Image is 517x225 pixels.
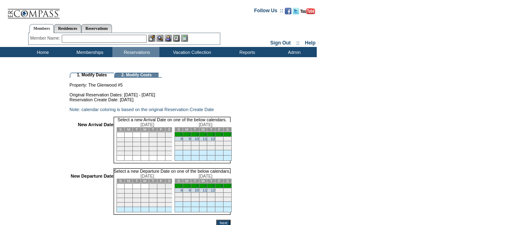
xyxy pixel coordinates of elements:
[199,174,213,178] span: [DATE]
[183,127,191,132] td: M
[69,97,231,102] td: Reservation Create Date: [DATE]
[149,184,157,189] td: 1
[300,10,315,15] a: Subscribe to our YouTube Channel
[183,146,191,150] td: 23
[191,179,199,183] td: T
[133,203,141,207] td: 27
[157,151,165,156] td: 30
[195,137,199,141] a: 10
[183,141,191,146] td: 16
[165,198,173,203] td: 24
[191,141,199,146] td: 17
[149,132,157,138] td: 1
[221,184,223,188] a: 6
[141,194,149,198] td: 14
[71,174,114,215] td: New Departure Date
[199,197,207,202] td: 25
[199,127,207,132] td: W
[165,179,173,183] td: S
[159,47,223,57] td: Vacation Collection
[165,142,173,147] td: 17
[125,194,133,198] td: 12
[195,188,199,192] a: 10
[65,47,112,57] td: Memberships
[114,117,231,122] td: Select a new Arrival Date on one of the below calendars.
[157,35,163,42] img: View
[173,35,180,42] img: Reservations
[141,127,149,132] td: W
[223,47,270,57] td: Reports
[224,188,232,193] td: 14
[157,138,165,142] td: 9
[191,127,199,132] td: T
[29,24,54,33] a: Members
[141,179,149,183] td: W
[215,127,224,132] td: F
[149,147,157,151] td: 22
[149,203,157,207] td: 29
[133,147,141,151] td: 20
[116,194,125,198] td: 11
[125,189,133,194] td: 5
[285,8,291,14] img: Become our fan on Facebook
[188,184,190,188] a: 2
[141,147,149,151] td: 21
[157,142,165,147] td: 16
[224,137,232,141] td: 14
[157,127,165,132] td: F
[181,132,183,136] a: 1
[285,10,291,15] a: Become our fan on Facebook
[181,35,188,42] img: b_calculator.gif
[215,197,224,202] td: 27
[112,47,159,57] td: Reservations
[69,107,231,112] td: Note: calendar coloring is based on the original Reservation Create Date
[188,188,190,192] a: 9
[207,179,215,183] td: T
[175,127,183,132] td: S
[125,138,133,142] td: 5
[183,197,191,202] td: 23
[125,179,133,183] td: M
[224,146,232,150] td: 28
[165,147,173,151] td: 24
[116,198,125,203] td: 18
[149,189,157,194] td: 8
[175,141,183,146] td: 15
[165,203,173,207] td: 31
[141,151,149,156] td: 28
[149,142,157,147] td: 15
[191,197,199,202] td: 24
[157,194,165,198] td: 16
[165,132,173,138] td: 3
[69,78,231,87] td: Property: The Glenwood #5
[125,147,133,151] td: 19
[203,188,207,192] a: 11
[149,198,157,203] td: 22
[191,146,199,150] td: 24
[191,193,199,197] td: 17
[165,35,172,42] img: Impersonate
[229,184,231,188] a: 7
[254,7,283,17] td: Follow Us ::
[133,189,141,194] td: 6
[199,193,207,197] td: 18
[175,197,183,202] td: 22
[116,189,125,194] td: 4
[141,138,149,142] td: 7
[116,127,125,132] td: S
[270,40,291,46] a: Sign Out
[197,132,199,136] a: 3
[300,8,315,14] img: Subscribe to our YouTube Channel
[207,146,215,150] td: 26
[149,151,157,156] td: 29
[116,151,125,156] td: 25
[211,188,215,192] a: 12
[215,141,224,146] td: 20
[141,189,149,194] td: 7
[18,47,65,57] td: Home
[197,184,199,188] a: 3
[188,132,190,136] a: 2
[181,184,183,188] a: 1
[114,168,231,174] td: Select a new Departure Date on one of the below calendars.
[293,10,299,15] a: Follow us on Twitter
